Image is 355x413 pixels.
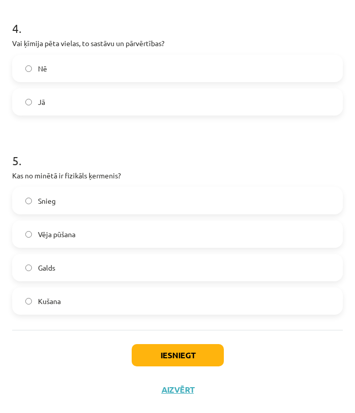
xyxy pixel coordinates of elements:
[38,262,55,273] span: Galds
[12,136,343,167] h1: 5 .
[38,296,61,307] span: Kušana
[25,265,32,271] input: Galds
[25,99,32,105] input: Jā
[38,63,47,74] span: Nē
[38,229,75,240] span: Vēja pūšana
[25,298,32,305] input: Kušana
[25,65,32,72] input: Nē
[38,97,45,107] span: Jā
[25,198,32,204] input: Snieg
[159,385,197,395] button: Aizvērt
[12,170,343,181] p: Kas no minētā ir fizikāls ķermenis?
[38,196,56,206] span: Snieg
[25,231,32,238] input: Vēja pūšana
[12,4,343,35] h1: 4 .
[132,344,224,366] button: Iesniegt
[12,38,343,49] p: Vai ķīmija pēta vielas, to sastāvu un pārvērtības?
